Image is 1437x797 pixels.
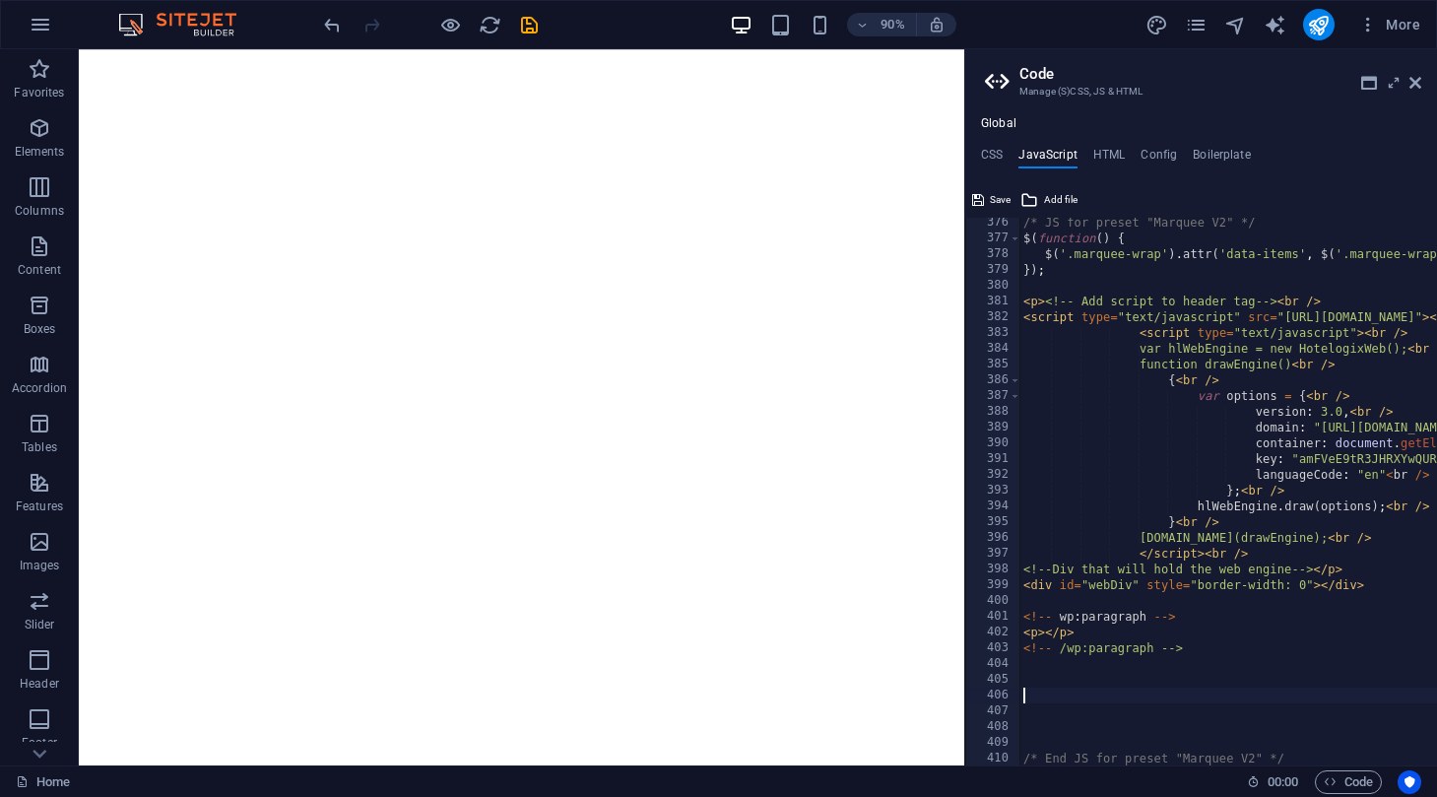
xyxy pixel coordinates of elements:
[1018,148,1077,169] h4: JavaScript
[18,262,61,278] p: Content
[1017,188,1080,212] button: Add file
[1019,83,1382,100] h3: Manage (S)CSS, JS & HTML
[22,735,57,751] p: Footer
[25,617,55,632] p: Slider
[969,188,1013,212] button: Save
[966,341,1021,357] div: 384
[1247,770,1299,794] h6: Session time
[20,676,59,692] p: Header
[966,246,1021,262] div: 378
[981,116,1016,132] h4: Global
[1307,14,1330,36] i: Publish
[966,435,1021,451] div: 390
[1145,13,1169,36] button: design
[320,13,344,36] button: undo
[966,262,1021,278] div: 379
[966,751,1021,766] div: 410
[1019,65,1421,83] h2: Code
[1303,9,1335,40] button: publish
[1264,13,1287,36] button: text_generator
[1281,774,1284,789] span: :
[15,203,64,219] p: Columns
[1398,770,1421,794] button: Usercentrics
[966,309,1021,325] div: 382
[1185,13,1208,36] button: pages
[966,546,1021,562] div: 397
[966,451,1021,467] div: 391
[966,467,1021,483] div: 392
[1044,188,1078,212] span: Add file
[966,498,1021,514] div: 394
[517,13,541,36] button: save
[1358,15,1420,34] span: More
[847,13,917,36] button: 90%
[966,656,1021,672] div: 404
[966,483,1021,498] div: 393
[966,514,1021,530] div: 395
[1193,148,1251,169] h4: Boilerplate
[1268,770,1298,794] span: 00 00
[1185,14,1208,36] i: Pages (Ctrl+Alt+S)
[1324,770,1373,794] span: Code
[877,13,908,36] h6: 90%
[966,420,1021,435] div: 389
[966,688,1021,703] div: 406
[1350,9,1428,40] button: More
[15,144,65,160] p: Elements
[24,321,56,337] p: Boxes
[966,672,1021,688] div: 405
[966,625,1021,640] div: 402
[1145,14,1168,36] i: Design (Ctrl+Alt+Y)
[966,404,1021,420] div: 388
[478,13,501,36] button: reload
[966,231,1021,246] div: 377
[438,13,462,36] button: Click here to leave preview mode and continue editing
[1264,14,1286,36] i: AI Writer
[966,388,1021,404] div: 387
[321,14,344,36] i: Undo: Edit JS (Ctrl+Z)
[518,14,541,36] i: Save (Ctrl+S)
[1224,13,1248,36] button: navigator
[928,16,946,33] i: On resize automatically adjust zoom level to fit chosen device.
[1315,770,1382,794] button: Code
[966,735,1021,751] div: 409
[1093,148,1126,169] h4: HTML
[14,85,64,100] p: Favorites
[1141,148,1177,169] h4: Config
[966,278,1021,294] div: 380
[12,380,67,396] p: Accordion
[966,294,1021,309] div: 381
[981,148,1003,169] h4: CSS
[966,593,1021,609] div: 400
[966,562,1021,577] div: 398
[966,609,1021,625] div: 401
[966,325,1021,341] div: 383
[966,530,1021,546] div: 396
[966,357,1021,372] div: 385
[20,558,60,573] p: Images
[966,703,1021,719] div: 407
[966,719,1021,735] div: 408
[966,215,1021,231] div: 376
[113,13,261,36] img: Editor Logo
[990,188,1011,212] span: Save
[966,577,1021,593] div: 399
[966,372,1021,388] div: 386
[16,770,70,794] a: Click to cancel selection. Double-click to open Pages
[966,640,1021,656] div: 403
[1224,14,1247,36] i: Navigator
[22,439,57,455] p: Tables
[16,498,63,514] p: Features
